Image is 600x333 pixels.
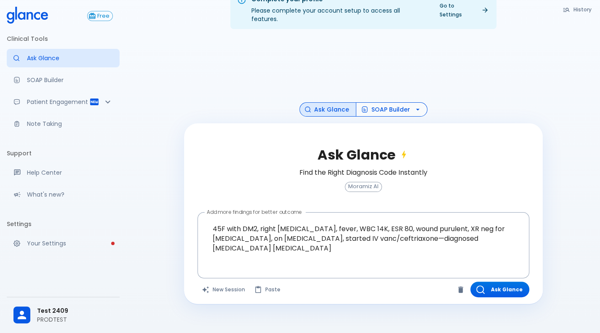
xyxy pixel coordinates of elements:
label: Add more findings for better outcome [207,208,302,216]
li: Clinical Tools [7,29,120,49]
span: Test 2409 [37,306,113,315]
h2: Ask Glance [317,147,409,163]
p: What's new? [27,190,113,199]
div: Recent updates and feature releases [7,185,120,204]
button: Paste from clipboard [250,282,285,297]
button: Ask Glance [470,282,529,297]
span: Free [94,13,112,19]
button: Free [87,11,113,21]
a: Get help from our support team [7,163,120,182]
p: SOAP Builder [27,76,113,84]
textarea: 45F with DM2, right [MEDICAL_DATA], fever, WBC 14K, ESR 80, wound purulent, XR neg for [MEDICAL_D... [203,216,523,261]
div: Test 2409PRODTEST [7,301,120,330]
p: Help Center [27,168,113,177]
a: Advanced note-taking [7,115,120,133]
div: Patient Reports & Referrals [7,93,120,111]
a: Click to view or change your subscription [87,11,120,21]
a: Docugen: Compose a clinical documentation in seconds [7,71,120,89]
li: Settings [7,214,120,234]
button: History [558,3,597,16]
button: SOAP Builder [356,102,427,117]
li: Support [7,143,120,163]
button: Clears all inputs and results. [197,282,250,297]
button: Clear [454,283,467,296]
a: Please complete account setup [7,234,120,253]
p: Note Taking [27,120,113,128]
p: Patient Engagement [27,98,89,106]
p: Ask Glance [27,54,113,62]
h6: Find the Right Diagnosis Code Instantly [299,167,427,178]
p: PRODTEST [37,315,113,324]
a: Moramiz: Find ICD10AM codes instantly [7,49,120,67]
button: Ask Glance [299,102,356,117]
span: Moramiz AI [345,184,381,190]
p: Your Settings [27,239,113,248]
